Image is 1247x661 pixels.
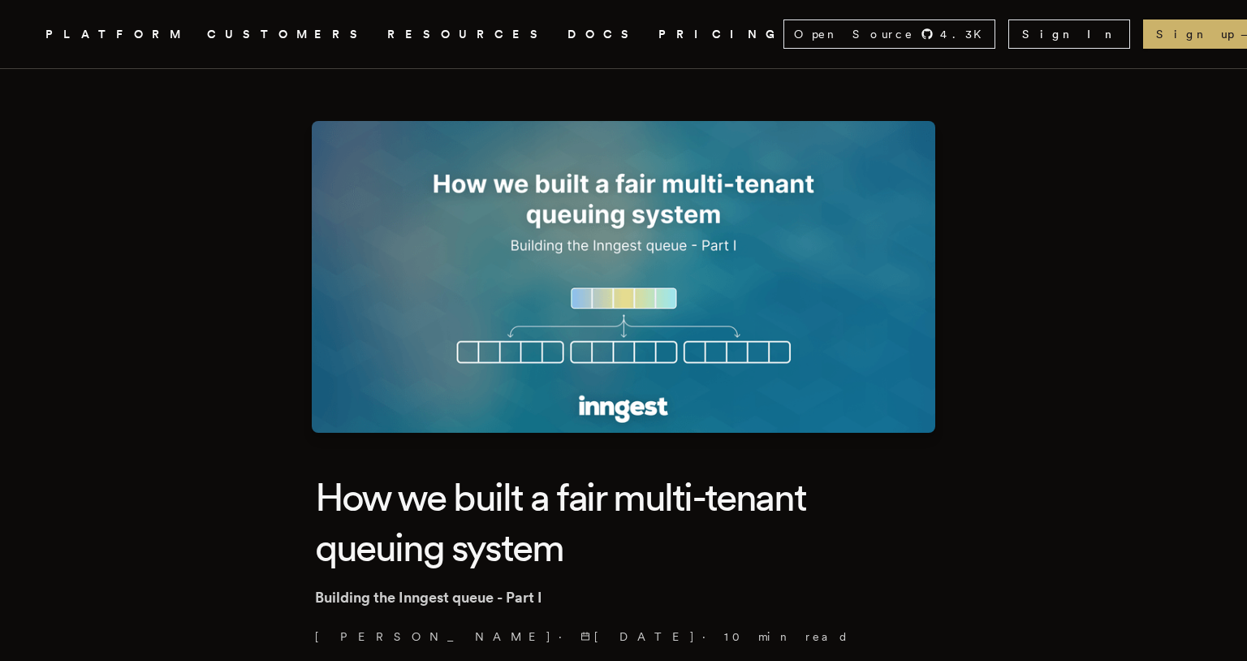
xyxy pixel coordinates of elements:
[45,24,188,45] button: PLATFORM
[315,472,932,573] h1: How we built a fair multi-tenant queuing system
[1008,19,1130,49] a: Sign In
[315,629,552,645] a: [PERSON_NAME]
[567,24,639,45] a: DOCS
[580,629,696,645] span: [DATE]
[940,26,991,42] span: 4.3 K
[658,24,783,45] a: PRICING
[207,24,368,45] a: CUSTOMERS
[794,26,914,42] span: Open Source
[315,586,932,609] p: Building the Inngest queue - Part I
[315,629,932,645] p: · ·
[387,24,548,45] button: RESOURCES
[724,629,849,645] span: 10 min read
[312,121,935,433] img: Featured image for How we built a fair multi-tenant queuing system blog post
